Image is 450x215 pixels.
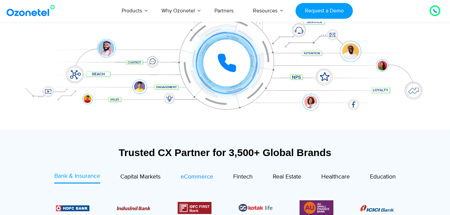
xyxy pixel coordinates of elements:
a: Capital Markets [120,172,160,184]
img: Picture10.png [117,206,150,210]
span: Education [370,173,396,181]
div: 5 / 6 [239,203,272,213]
img: Picture9.png [56,205,89,211]
a: Request a Demo [296,3,353,19]
div: 1 / 6 [361,204,394,212]
span: eCommerce [181,173,213,181]
img: Picture26.jpg [239,203,272,213]
a: Healthcare [321,172,350,184]
a: Fintech [233,172,253,184]
a: eCommerce [181,172,213,184]
div: 2 / 6 [56,204,89,212]
span: Capital Markets [120,173,160,181]
span: Bank & Insurance [54,172,100,180]
a: Bank & Insurance [54,172,100,184]
span: Real Estate [273,173,301,181]
div: 4 / 6 [178,202,211,214]
img: Picture12.png [178,202,211,214]
img: Picture8.png [361,205,394,212]
a: Real Estate [273,172,301,184]
div: Trusted CX Partner for 3,500+ Global Brands [19,147,431,158]
span: Fintech [233,173,253,181]
span: Healthcare [321,173,350,181]
div: 3 / 6 [117,204,150,212]
a: Education [370,172,396,184]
